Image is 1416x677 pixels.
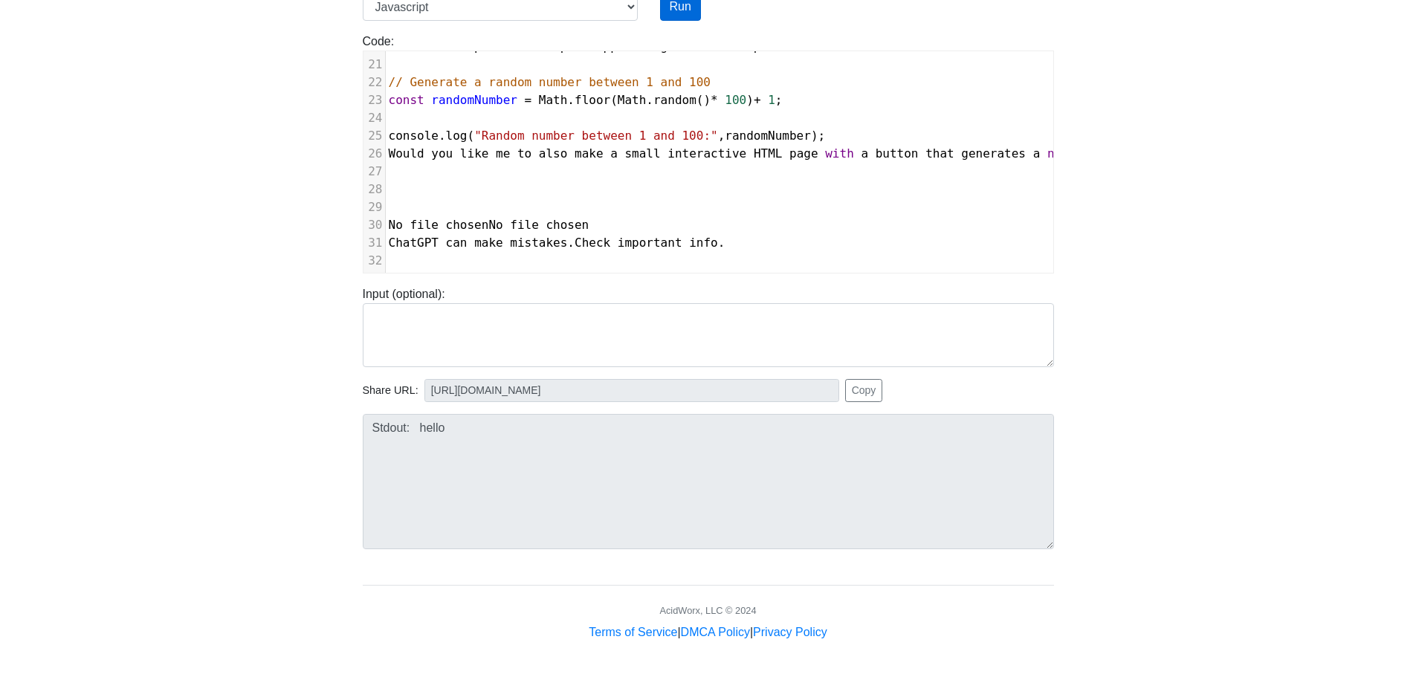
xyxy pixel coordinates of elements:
span: important [618,236,682,250]
span: page [789,146,818,161]
a: DMCA Policy [681,626,750,638]
a: Privacy Policy [753,626,827,638]
span: 100 [725,93,746,107]
span: Would [389,146,424,161]
span: 1 [768,93,775,107]
div: AcidWorx, LLC © 2024 [659,603,756,618]
span: new [1047,146,1069,161]
span: . ( . () ) ; [389,93,783,107]
span: make [474,236,503,250]
span: to [517,146,531,161]
div: 21 [363,56,385,74]
span: with [825,146,854,161]
span: console [389,129,439,143]
span: a [1033,146,1041,161]
div: 29 [363,198,385,216]
span: floor [575,93,610,107]
span: can [446,236,468,250]
span: that [925,146,954,161]
span: . . [389,236,725,250]
div: 30 [363,216,385,234]
span: a [610,146,618,161]
span: you [431,146,453,161]
div: 22 [363,74,385,91]
input: No share available yet [424,379,839,402]
span: = [525,93,532,107]
span: random [653,93,696,107]
span: Math [539,93,568,107]
span: log [446,129,468,143]
span: like [460,146,489,161]
span: also [539,146,568,161]
span: mistakes [510,236,567,250]
div: 26 [363,145,385,163]
div: 28 [363,181,385,198]
span: "Random number between 1 and 100:" [474,129,718,143]
div: | | [589,623,827,641]
span: randomNumber [725,129,811,143]
span: me [496,146,510,161]
span: a [861,146,868,161]
span: button [876,146,919,161]
span: ChatGPT [389,236,439,250]
div: 31 [363,234,385,252]
span: make [575,146,604,161]
div: Code: [352,33,1065,273]
span: chosenNo [446,218,503,232]
span: file [510,218,539,232]
button: Copy [845,379,883,402]
span: No [389,218,403,232]
span: // Generate a random number between 1 and 100 [389,75,711,89]
div: 27 [363,163,385,181]
div: 32 [363,252,385,270]
span: generates [961,146,1026,161]
span: info [689,236,718,250]
span: randomNumber [431,93,517,107]
span: Check [575,236,610,250]
span: Share URL: [363,383,418,399]
div: Input (optional): [352,285,1065,367]
span: . ( , ); [389,129,826,143]
div: 25 [363,127,385,145]
span: HTML [754,146,783,161]
span: Math [618,93,647,107]
span: chosen [546,218,589,232]
span: interactive [667,146,746,161]
span: small [624,146,660,161]
span: file [410,218,439,232]
a: Terms of Service [589,626,677,638]
span: + [754,93,761,107]
span: const [389,93,424,107]
div: 24 [363,109,385,127]
div: 23 [363,91,385,109]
